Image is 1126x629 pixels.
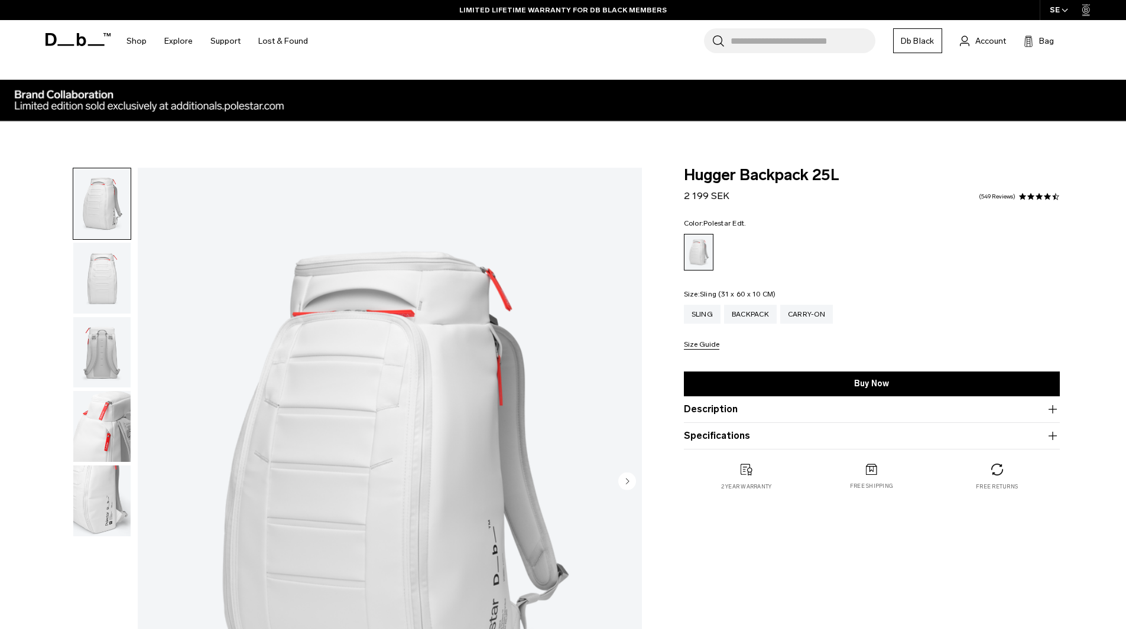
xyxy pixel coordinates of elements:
[721,483,772,491] p: 2 year warranty
[684,429,1060,443] button: Specifications
[164,20,193,62] a: Explore
[73,242,131,314] button: Hugger Backpack 25L Polestar Edt.
[684,341,719,350] button: Size Guide
[850,482,893,490] p: Free shipping
[700,290,776,298] span: Sling (31 x 60 x 10 CM)
[979,194,1015,200] a: 549 reviews
[684,234,713,270] a: Polestar Edt.
[1039,35,1054,47] span: Bag
[459,5,667,15] a: LIMITED LIFETIME WARRANTY FOR DB BLACK MEMBERS
[118,20,317,62] nav: Main Navigation
[73,465,131,536] img: Hugger Backpack 25L Polestar Edt.
[960,34,1006,48] a: Account
[73,168,131,239] img: Hugger Backpack 25L Polestar Edt.
[703,219,746,227] span: Polestar Edt.
[618,472,636,492] button: Next slide
[73,465,131,537] button: Hugger Backpack 25L Polestar Edt.
[684,305,721,324] a: Sling
[976,483,1018,491] p: Free returns
[684,371,1060,396] a: Buy Now
[1024,34,1054,48] button: Bag
[684,168,1060,183] span: Hugger Backpack 25L
[724,305,777,324] a: Backpack
[684,190,729,201] span: 2 199 SEK
[258,20,308,62] a: Lost & Found
[126,20,147,62] a: Shop
[210,20,241,62] a: Support
[73,317,131,389] button: Hugger Backpack 25L Polestar Edt.
[780,305,833,324] a: Carry-on
[73,390,131,462] button: Hugger Backpack 25L Polestar Edt.
[73,391,131,462] img: Hugger Backpack 25L Polestar Edt.
[684,291,776,298] legend: Size:
[73,168,131,240] button: Hugger Backpack 25L Polestar Edt.
[975,35,1006,47] span: Account
[684,220,747,227] legend: Color:
[73,243,131,314] img: Hugger Backpack 25L Polestar Edt.
[684,402,1060,416] button: Description
[73,317,131,388] img: Hugger Backpack 25L Polestar Edt.
[893,28,942,53] a: Db Black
